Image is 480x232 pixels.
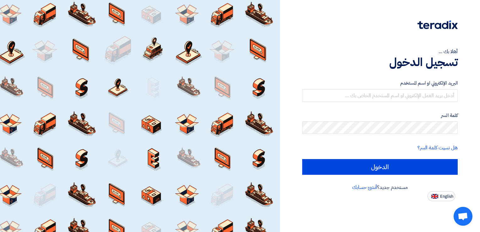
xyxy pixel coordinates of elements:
button: English [428,191,455,201]
img: Teradix logo [417,20,458,29]
img: en-US.png [431,194,438,199]
div: مستخدم جديد؟ [302,184,458,191]
h1: تسجيل الدخول [302,55,458,69]
a: هل نسيت كلمة السر؟ [417,144,458,152]
input: أدخل بريد العمل الإلكتروني او اسم المستخدم الخاص بك ... [302,89,458,102]
label: البريد الإلكتروني او اسم المستخدم [302,80,458,87]
span: English [440,194,453,199]
label: كلمة السر [302,112,458,119]
input: الدخول [302,159,458,175]
a: Open chat [454,207,472,226]
div: أهلا بك ... [302,48,458,55]
a: أنشئ حسابك [352,184,377,191]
